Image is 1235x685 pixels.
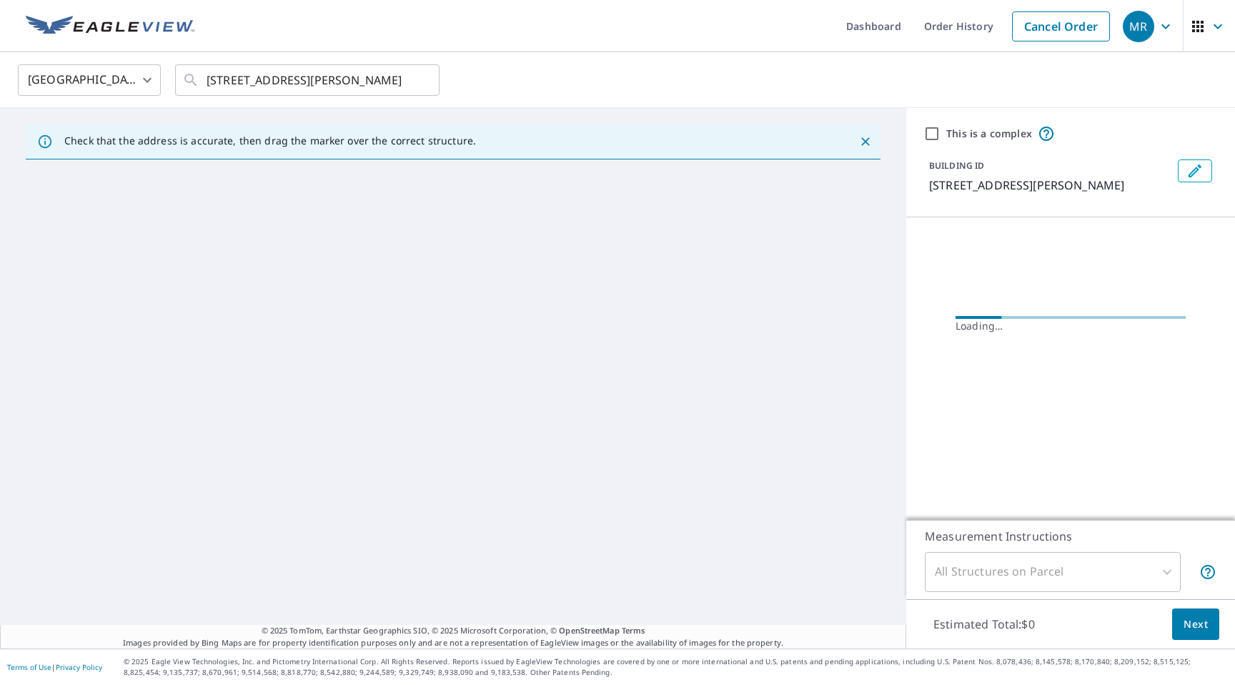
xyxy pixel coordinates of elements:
[1184,616,1208,634] span: Next
[1123,11,1154,42] div: MR
[18,60,161,100] div: [GEOGRAPHIC_DATA]
[207,60,410,100] input: Search by address or latitude-longitude
[922,608,1046,640] p: Estimated Total: $0
[262,625,645,637] span: © 2025 TomTom, Earthstar Geographics SIO, © 2025 Microsoft Corporation, ©
[56,662,102,672] a: Privacy Policy
[1012,11,1110,41] a: Cancel Order
[124,656,1228,678] p: © 2025 Eagle View Technologies, Inc. and Pictometry International Corp. All Rights Reserved. Repo...
[856,132,875,151] button: Close
[925,528,1216,545] p: Measurement Instructions
[622,625,645,636] a: Terms
[925,552,1181,592] div: All Structures on Parcel
[1172,608,1219,641] button: Next
[1199,563,1216,581] span: Your report will include each building or structure inside the parcel boundary. In some cases, du...
[929,177,1172,194] p: [STREET_ADDRESS][PERSON_NAME]
[64,134,476,147] p: Check that the address is accurate, then drag the marker over the correct structure.
[956,319,1186,333] div: Loading…
[946,127,1032,141] label: This is a complex
[7,663,102,671] p: |
[929,159,984,172] p: BUILDING ID
[26,16,194,37] img: EV Logo
[1178,159,1212,182] button: Edit building 1
[559,625,619,636] a: OpenStreetMap
[7,662,51,672] a: Terms of Use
